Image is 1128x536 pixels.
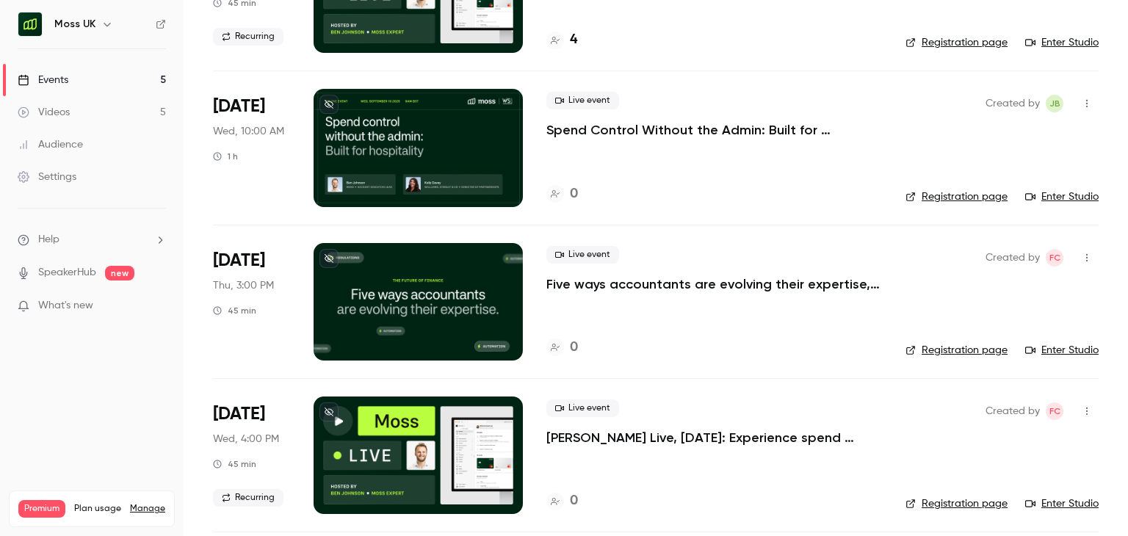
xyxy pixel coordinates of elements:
span: FC [1049,402,1060,420]
a: Registration page [905,35,1008,50]
span: Live event [546,399,619,417]
span: Felicity Cator [1046,402,1063,420]
span: Created by [986,95,1040,112]
span: Help [38,232,59,247]
span: Created by [986,402,1040,420]
div: Videos [18,105,70,120]
a: 4 [546,30,577,50]
span: [DATE] [213,95,265,118]
div: 45 min [213,458,256,470]
a: Manage [130,503,165,515]
span: Wed, 4:00 PM [213,432,279,446]
a: Enter Studio [1025,189,1099,204]
h4: 4 [570,30,577,50]
h4: 0 [570,338,578,358]
span: Wed, 10:00 AM [213,124,284,139]
a: Registration page [905,343,1008,358]
a: 0 [546,184,578,204]
img: Moss UK [18,12,42,36]
div: Audience [18,137,83,152]
a: Registration page [905,496,1008,511]
span: [DATE] [213,249,265,272]
span: Plan usage [74,503,121,515]
a: Enter Studio [1025,35,1099,50]
div: Sep 11 Thu, 2:00 PM (Europe/London) [213,243,290,361]
span: new [105,266,134,280]
a: Spend Control Without the Admin: Built for Hospitality [546,121,882,139]
span: What's new [38,298,93,314]
div: Settings [18,170,76,184]
span: Thu, 3:00 PM [213,278,274,293]
span: Recurring [213,28,283,46]
a: [PERSON_NAME] Live, [DATE]: Experience spend management automation with [PERSON_NAME] [546,429,882,446]
a: Registration page [905,189,1008,204]
span: Created by [986,249,1040,267]
span: Felicity Cator [1046,249,1063,267]
div: Events [18,73,68,87]
span: Premium [18,500,65,518]
h6: Moss UK [54,17,95,32]
a: Five ways accountants are evolving their expertise, for the future of finance [546,275,882,293]
a: 0 [546,338,578,358]
span: FC [1049,249,1060,267]
a: Enter Studio [1025,496,1099,511]
span: Live event [546,92,619,109]
span: JB [1049,95,1060,112]
span: Recurring [213,489,283,507]
a: 0 [546,491,578,511]
span: Live event [546,246,619,264]
span: [DATE] [213,402,265,426]
li: help-dropdown-opener [18,232,166,247]
a: Enter Studio [1025,343,1099,358]
div: Oct 1 Wed, 3:00 PM (Europe/London) [213,396,290,514]
a: SpeakerHub [38,265,96,280]
h4: 0 [570,184,578,204]
div: Sep 10 Wed, 9:00 AM (Europe/London) [213,89,290,206]
div: 45 min [213,305,256,316]
div: 1 h [213,151,238,162]
h4: 0 [570,491,578,511]
span: Jara Bockx [1046,95,1063,112]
